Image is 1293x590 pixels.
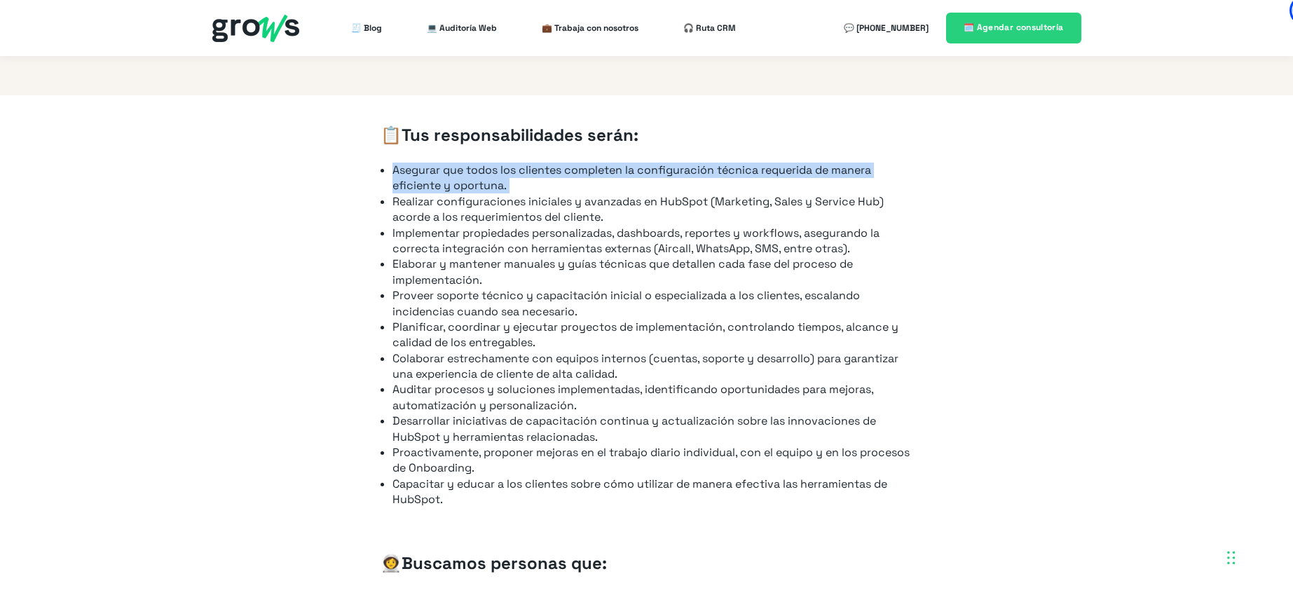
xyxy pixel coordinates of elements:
[392,194,912,226] li: Realizar configuraciones iniciales y avanzadas en HubSpot (Marketing, Sales y Service Hub) acorde...
[392,382,912,413] li: Auditar procesos y soluciones implementadas, identificando oportunidades para mejoras, automatiza...
[392,445,912,476] li: Proactivamente, proponer mejoras en el trabajo diario individual, con el equipo y en los procesos...
[946,13,1081,43] a: 🗓️ Agendar consultoría
[381,123,913,147] h3: Tus responsabilidades serán:
[392,256,912,288] li: Elaborar y mantener manuales y guías técnicas que detallen cada fase del proceso de implementación.
[381,124,402,146] span: 📋
[392,288,912,320] li: Proveer soporte técnico y capacitación inicial o especializada a los clientes, escalando incidenc...
[392,413,912,445] li: Desarrollar iniciativas de capacitación continua y actualización sobre las innovaciones de HubSpo...
[1041,394,1293,590] iframe: Chat Widget
[683,14,736,42] a: 🎧 Ruta CRM
[964,22,1064,33] span: 🗓️ Agendar consultoría
[381,551,913,575] h3: Buscamos personas que:
[392,351,912,383] li: Colaborar estrechamente con equipos internos (cuentas, soporte y desarrollo) para garantizar una ...
[381,552,402,574] span: 👩‍🚀
[542,14,638,42] a: 💼 Trabaja con nosotros
[212,15,299,42] img: grows - hubspot
[351,14,382,42] a: 🧾 Blog
[392,226,912,257] li: Implementar propiedades personalizadas, dashboards, reportes y workflows, asegurando la correcta ...
[1227,537,1236,579] div: Drag
[427,14,497,42] a: 💻 Auditoría Web
[392,476,912,508] li: Capacitar y educar a los clientes sobre cómo utilizar de manera efectiva las herramientas de HubS...
[392,320,912,351] li: Planificar, coordinar y ejecutar proyectos de implementación, controlando tiempos, alcance y cali...
[844,14,929,42] a: 💬 [PHONE_NUMBER]
[392,163,912,194] li: Asegurar que todos los clientes completen la configuración técnica requerida de manera eficiente ...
